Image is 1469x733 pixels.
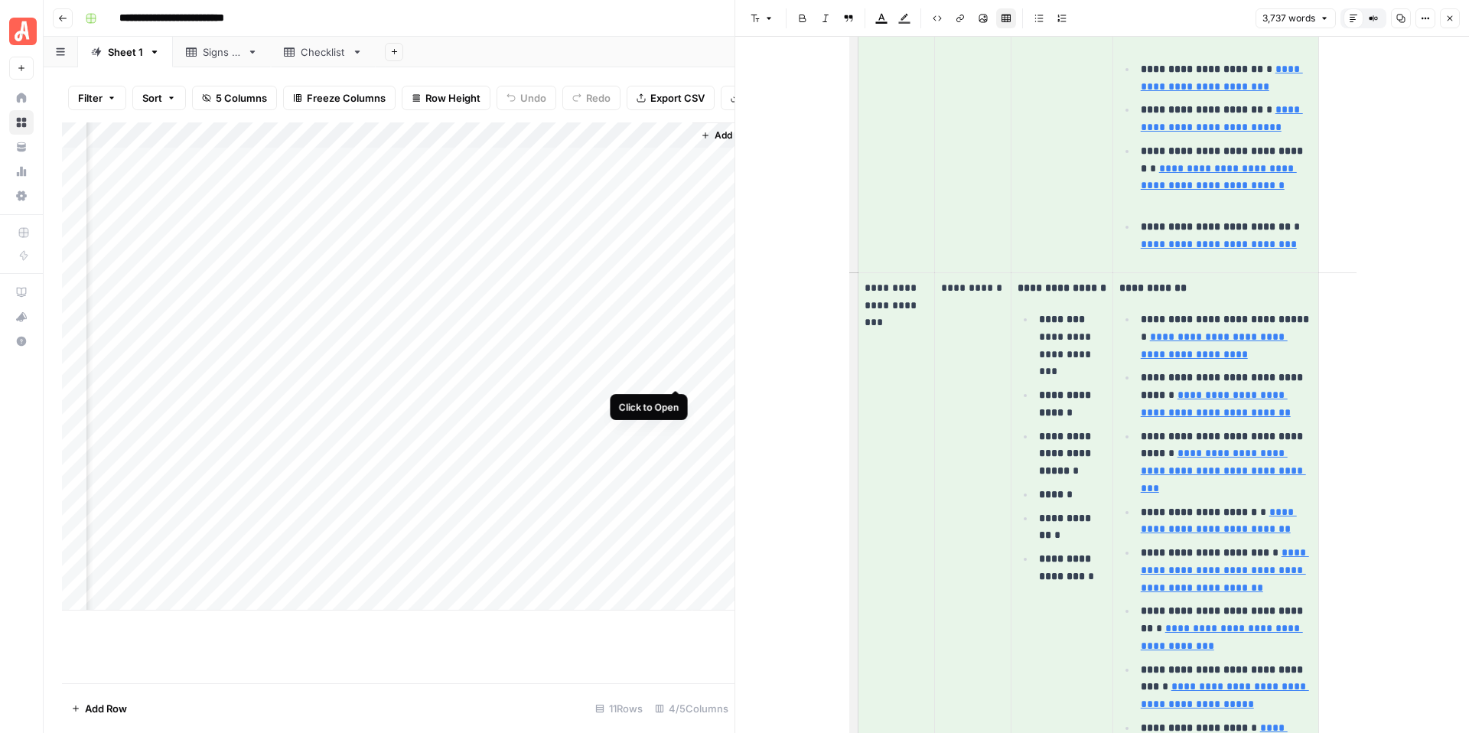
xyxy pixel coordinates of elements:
[497,86,556,110] button: Undo
[307,90,386,106] span: Freeze Columns
[62,696,136,721] button: Add Row
[649,696,734,721] div: 4/5 Columns
[402,86,490,110] button: Row Height
[562,86,620,110] button: Redo
[425,90,480,106] span: Row Height
[9,12,34,50] button: Workspace: Angi
[9,159,34,184] a: Usage
[283,86,396,110] button: Freeze Columns
[695,125,774,145] button: Add Column
[9,329,34,353] button: Help + Support
[9,184,34,208] a: Settings
[715,129,768,142] span: Add Column
[520,90,546,106] span: Undo
[9,18,37,45] img: Angi Logo
[650,90,705,106] span: Export CSV
[203,44,241,60] div: Signs of
[10,305,33,328] div: What's new?
[9,86,34,110] a: Home
[85,701,127,716] span: Add Row
[1262,11,1315,25] span: 3,737 words
[9,110,34,135] a: Browse
[271,37,376,67] a: Checklist
[1256,8,1336,28] button: 3,737 words
[9,305,34,329] button: What's new?
[78,37,173,67] a: Sheet 1
[9,280,34,305] a: AirOps Academy
[586,90,611,106] span: Redo
[142,90,162,106] span: Sort
[9,135,34,159] a: Your Data
[301,44,346,60] div: Checklist
[589,696,649,721] div: 11 Rows
[108,44,143,60] div: Sheet 1
[619,400,679,415] div: Click to Open
[173,37,271,67] a: Signs of
[192,86,277,110] button: 5 Columns
[78,90,103,106] span: Filter
[68,86,126,110] button: Filter
[132,86,186,110] button: Sort
[216,90,267,106] span: 5 Columns
[627,86,715,110] button: Export CSV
